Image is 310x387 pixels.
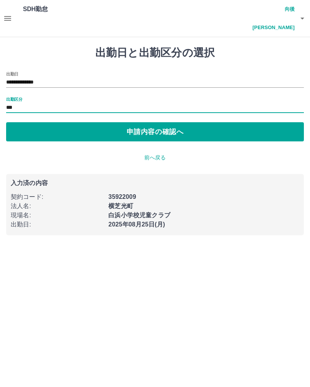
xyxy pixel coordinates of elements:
button: 申請内容の確認へ [6,122,304,141]
p: 出勤日 : [11,220,104,229]
p: 入力済の内容 [11,180,299,186]
b: 35922009 [108,193,136,200]
h1: 出勤日と出勤区分の選択 [6,46,304,59]
p: 現場名 : [11,211,104,220]
b: 2025年08月25日(月) [108,221,165,228]
b: 白浜小学校児童クラブ [108,212,170,218]
p: 法人名 : [11,202,104,211]
label: 出勤区分 [6,96,22,102]
p: 前へ戻る [6,154,304,162]
b: 横芝光町 [108,203,133,209]
p: 契約コード : [11,192,104,202]
label: 出勤日 [6,71,18,77]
